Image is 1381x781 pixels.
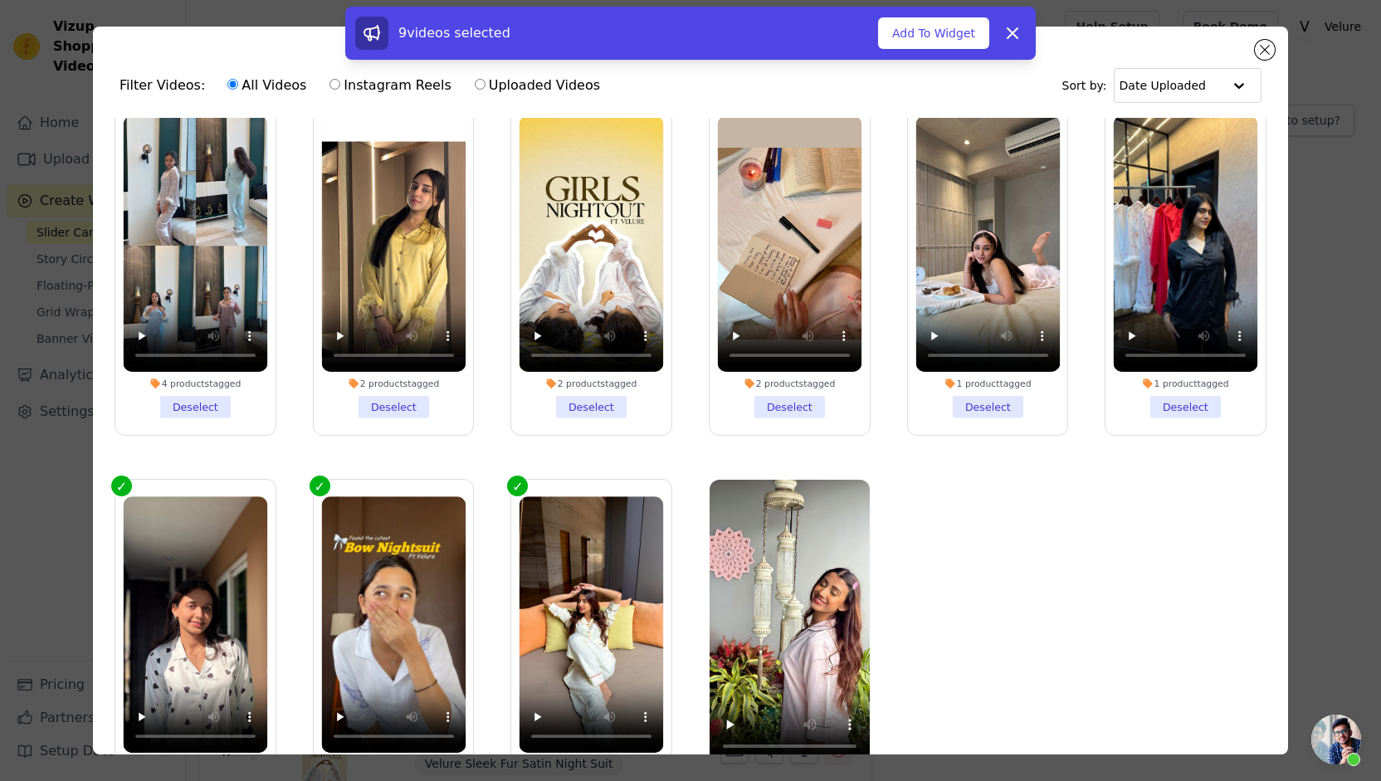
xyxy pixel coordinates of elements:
div: Filter Videos: [120,66,609,105]
div: 2 products tagged [321,378,465,389]
div: 2 products tagged [718,378,861,389]
div: 1 product tagged [1114,378,1257,389]
div: Sort by: [1062,68,1262,103]
label: Instagram Reels [329,75,451,96]
div: 4 products tagged [124,378,267,389]
label: All Videos [227,75,307,96]
div: 1 product tagged [915,378,1059,389]
button: Add To Widget [878,17,989,49]
label: Uploaded Videos [474,75,601,96]
span: 9 videos selected [398,25,510,41]
a: Open chat [1311,715,1361,764]
div: 2 products tagged [520,378,663,389]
